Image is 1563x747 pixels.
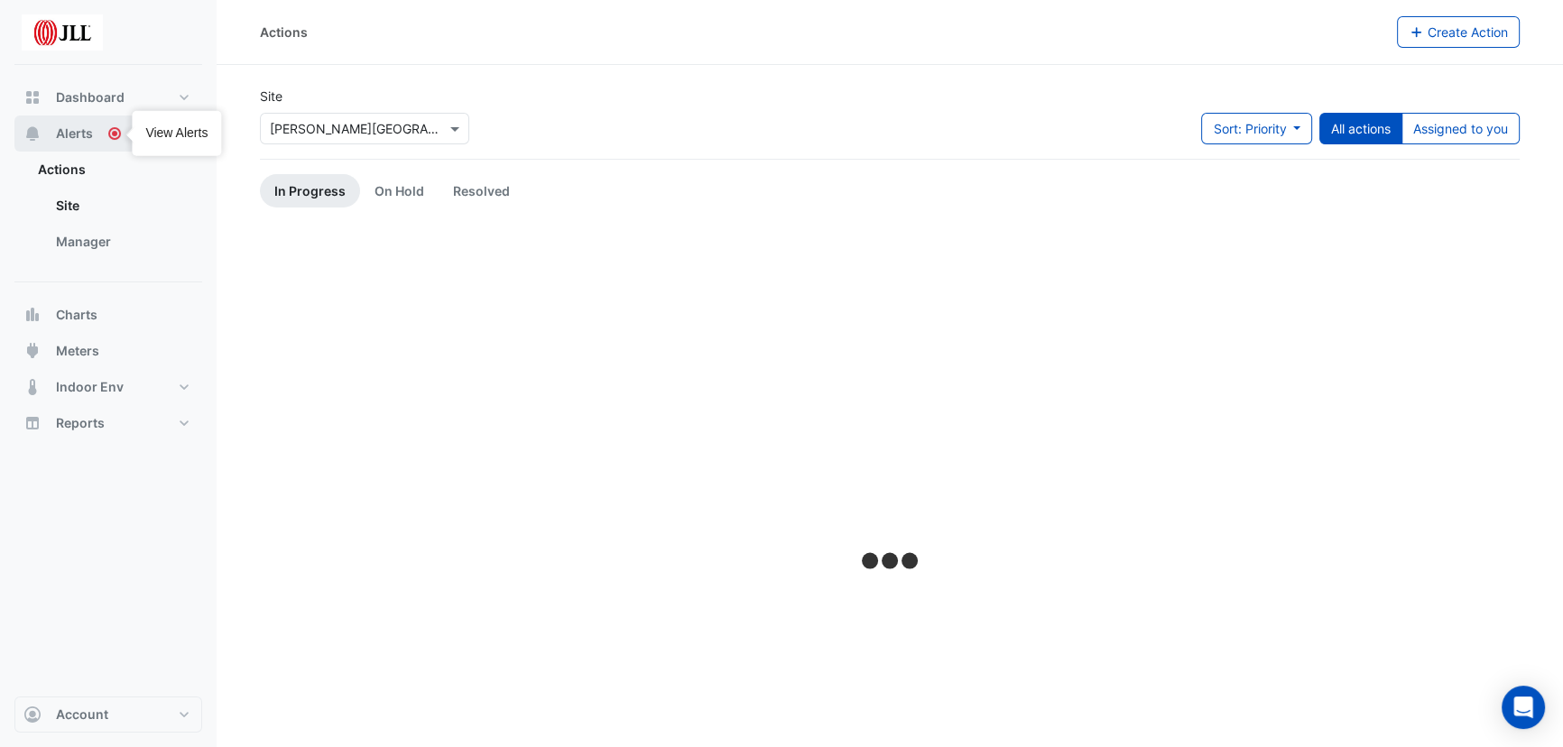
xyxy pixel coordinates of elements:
[14,696,202,733] button: Account
[14,79,202,115] button: Dashboard
[23,378,42,396] app-icon: Indoor Env
[22,14,103,51] img: Company Logo
[360,174,439,207] a: On Hold
[56,705,108,724] span: Account
[14,333,202,369] button: Meters
[23,414,42,432] app-icon: Reports
[145,124,208,143] div: View Alerts
[23,124,42,143] app-icon: Alerts
[1213,121,1286,136] span: Sort: Priority
[14,297,202,333] button: Charts
[439,174,524,207] a: Resolved
[260,87,282,106] label: Site
[42,224,202,260] a: Manager
[1502,686,1545,729] div: Open Intercom Messenger
[14,152,202,188] button: Actions
[14,405,202,441] button: Reports
[23,342,42,360] app-icon: Meters
[56,124,93,143] span: Alerts
[42,188,202,224] a: Site
[1397,16,1521,48] button: Create Action
[56,342,99,360] span: Meters
[56,414,105,432] span: Reports
[260,23,308,41] div: Actions
[1428,24,1508,40] span: Create Action
[56,378,124,396] span: Indoor Env
[14,369,202,405] button: Indoor Env
[106,125,123,142] div: Tooltip anchor
[56,88,125,106] span: Dashboard
[23,306,42,324] app-icon: Charts
[260,174,360,207] a: In Progress
[14,115,202,152] button: Alerts
[1319,113,1402,144] button: All actions
[23,88,42,106] app-icon: Dashboard
[56,306,97,324] span: Charts
[14,188,202,267] div: Actions
[38,161,86,179] span: Actions
[1201,113,1312,144] button: Sort: Priority
[1401,113,1520,144] button: Assigned to you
